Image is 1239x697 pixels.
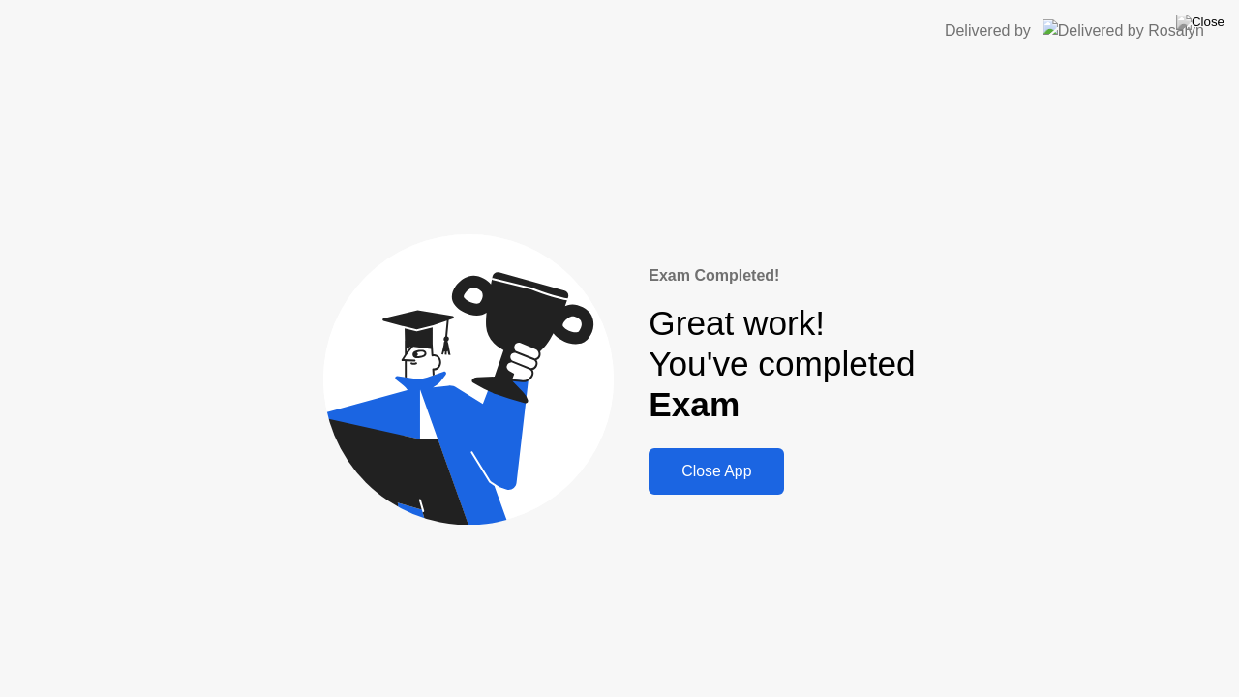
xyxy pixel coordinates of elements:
[649,264,915,288] div: Exam Completed!
[649,448,784,495] button: Close App
[654,463,778,480] div: Close App
[945,19,1031,43] div: Delivered by
[1043,19,1204,42] img: Delivered by Rosalyn
[649,385,740,423] b: Exam
[1176,15,1224,30] img: Close
[649,303,915,426] div: Great work! You've completed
